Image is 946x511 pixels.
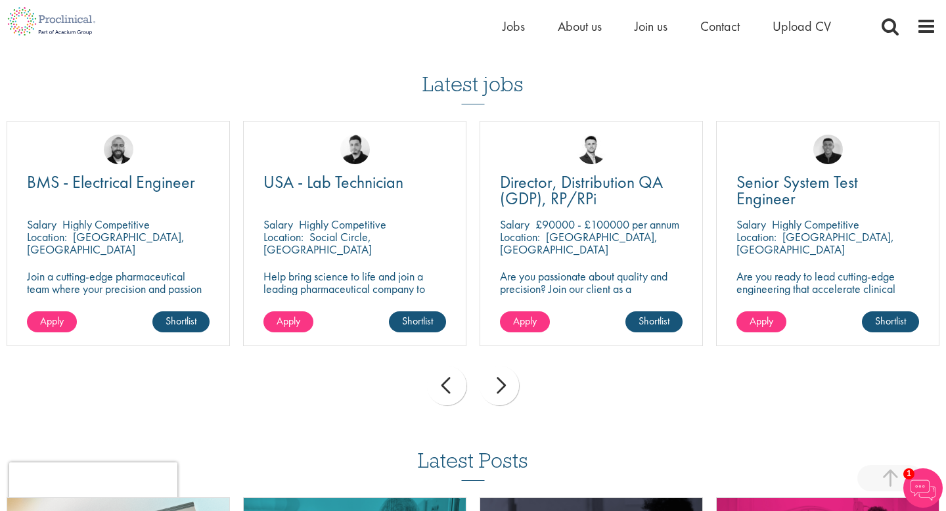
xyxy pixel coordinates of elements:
[27,229,185,257] p: [GEOGRAPHIC_DATA], [GEOGRAPHIC_DATA]
[9,462,177,502] iframe: reCAPTCHA
[736,171,858,210] span: Senior System Test Engineer
[480,366,519,405] div: next
[27,171,195,193] span: BMS - Electrical Engineer
[27,229,67,244] span: Location:
[500,171,663,210] span: Director, Distribution QA (GDP), RP/RPi
[263,229,304,244] span: Location:
[277,314,300,328] span: Apply
[625,311,683,332] a: Shortlist
[27,311,77,332] a: Apply
[427,366,466,405] div: prev
[27,217,56,232] span: Salary
[62,217,150,232] p: Highly Competitive
[40,314,64,328] span: Apply
[635,18,667,35] a: Join us
[500,229,540,244] span: Location:
[263,174,446,190] a: USA - Lab Technician
[152,311,210,332] a: Shortlist
[700,18,740,35] a: Contact
[773,18,831,35] a: Upload CV
[736,270,919,307] p: Are you ready to lead cutting-edge engineering that accelerate clinical breakthroughs in biotech?
[500,174,683,207] a: Director, Distribution QA (GDP), RP/RPi
[263,270,446,332] p: Help bring science to life and join a leading pharmaceutical company to play a key role in delive...
[104,135,133,164] img: Jordan Kiely
[27,270,210,320] p: Join a cutting-edge pharmaceutical team where your precision and passion for engineering will hel...
[813,135,843,164] img: Christian Andersen
[736,174,919,207] a: Senior System Test Engineer
[263,311,313,332] a: Apply
[513,314,537,328] span: Apply
[736,217,766,232] span: Salary
[736,311,786,332] a: Apply
[750,314,773,328] span: Apply
[389,311,446,332] a: Shortlist
[500,217,529,232] span: Salary
[736,229,777,244] span: Location:
[903,468,914,479] span: 1
[27,174,210,190] a: BMS - Electrical Engineer
[340,135,370,164] img: Anderson Maldonado
[558,18,602,35] a: About us
[500,311,550,332] a: Apply
[500,270,683,320] p: Are you passionate about quality and precision? Join our client as a Distribution Director and he...
[772,217,859,232] p: Highly Competitive
[577,135,606,164] img: Joshua Godden
[263,171,403,193] span: USA - Lab Technician
[503,18,525,35] a: Jobs
[418,449,528,481] h3: Latest Posts
[500,229,658,257] p: [GEOGRAPHIC_DATA], [GEOGRAPHIC_DATA]
[736,229,894,257] p: [GEOGRAPHIC_DATA], [GEOGRAPHIC_DATA]
[535,217,679,232] p: £90000 - £100000 per annum
[263,229,372,257] p: Social Circle, [GEOGRAPHIC_DATA]
[422,40,524,104] h3: Latest jobs
[299,217,386,232] p: Highly Competitive
[862,311,919,332] a: Shortlist
[263,217,293,232] span: Salary
[903,468,943,508] img: Chatbot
